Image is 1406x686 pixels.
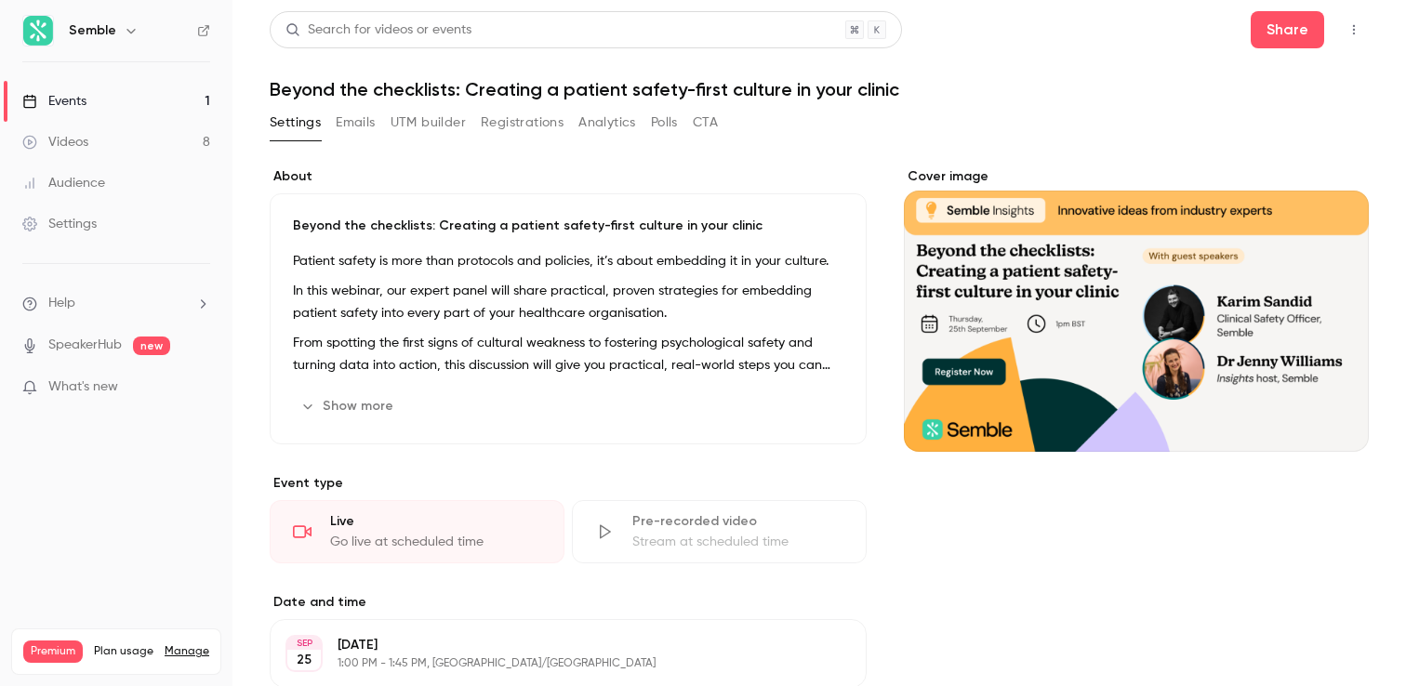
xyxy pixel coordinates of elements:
[391,108,466,138] button: UTM builder
[572,500,867,563] div: Pre-recorded videoStream at scheduled time
[1251,11,1324,48] button: Share
[188,379,210,396] iframe: Noticeable Trigger
[293,250,843,272] p: Patient safety is more than protocols and policies, it’s about embedding it in your culture.
[23,640,83,663] span: Premium
[481,108,564,138] button: Registrations
[48,294,75,313] span: Help
[270,593,867,612] label: Date and time
[578,108,636,138] button: Analytics
[133,336,170,355] span: new
[270,474,867,493] p: Event type
[22,294,210,313] li: help-dropdown-opener
[270,78,1369,100] h1: Beyond the checklists: Creating a patient safety-first culture in your clinic
[94,644,153,659] span: Plan usage
[904,167,1369,186] label: Cover image
[48,377,118,397] span: What's new
[23,16,53,46] img: Semble
[270,108,321,138] button: Settings
[632,512,843,531] div: Pre-recorded video
[22,133,88,152] div: Videos
[165,644,209,659] a: Manage
[293,217,843,235] p: Beyond the checklists: Creating a patient safety-first culture in your clinic
[336,108,375,138] button: Emails
[338,636,768,654] p: [DATE]
[22,215,97,233] div: Settings
[285,20,471,40] div: Search for videos or events
[270,167,867,186] label: About
[48,336,122,355] a: SpeakerHub
[330,512,541,531] div: Live
[22,174,105,192] div: Audience
[338,656,768,671] p: 1:00 PM - 1:45 PM, [GEOGRAPHIC_DATA]/[GEOGRAPHIC_DATA]
[651,108,678,138] button: Polls
[632,533,843,551] div: Stream at scheduled time
[293,391,405,421] button: Show more
[297,651,312,669] p: 25
[287,637,321,650] div: SEP
[904,167,1369,452] section: Cover image
[693,108,718,138] button: CTA
[293,332,843,376] p: From spotting the first signs of cultural weakness to fostering psychological safety and turning ...
[69,21,116,40] h6: Semble
[330,533,541,551] div: Go live at scheduled time
[293,280,843,324] p: In this webinar, our expert panel will share practical, proven strategies for embedding patient s...
[22,92,86,111] div: Events
[270,500,564,563] div: LiveGo live at scheduled time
